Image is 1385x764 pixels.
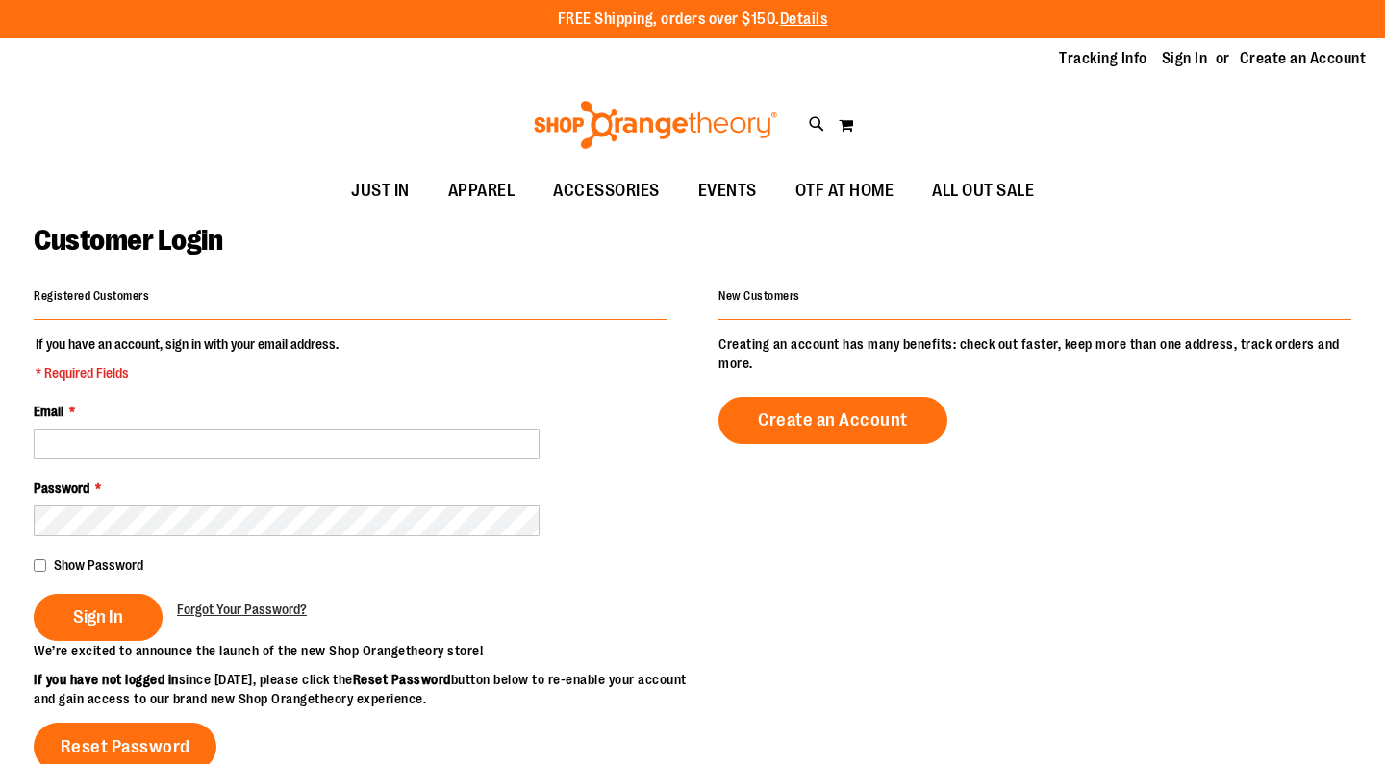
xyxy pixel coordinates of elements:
span: EVENTS [698,169,757,212]
button: Sign In [34,594,163,641]
span: Customer Login [34,224,222,257]
strong: Registered Customers [34,289,149,303]
span: Email [34,404,63,419]
span: * Required Fields [36,363,339,382]
span: Show Password [54,557,143,573]
a: Create an Account [1240,48,1367,69]
span: Reset Password [61,736,190,757]
span: Password [34,481,89,496]
a: Forgot Your Password? [177,600,307,619]
strong: New Customers [718,289,800,303]
span: OTF AT HOME [795,169,894,212]
span: Forgot Your Password? [177,602,307,617]
a: Tracking Info [1059,48,1147,69]
span: ALL OUT SALE [932,169,1034,212]
p: since [DATE], please click the button below to re-enable your account and gain access to our bran... [34,670,692,708]
p: We’re excited to announce the launch of the new Shop Orangetheory store! [34,641,692,660]
span: ACCESSORIES [553,169,660,212]
span: JUST IN [351,169,410,212]
strong: Reset Password [353,672,451,687]
a: Details [780,11,828,28]
p: FREE Shipping, orders over $150. [558,9,828,31]
a: Sign In [1162,48,1208,69]
strong: If you have not logged in [34,672,179,687]
legend: If you have an account, sign in with your email address. [34,334,340,382]
img: Shop Orangetheory [531,101,780,149]
span: Create an Account [758,409,908,431]
p: Creating an account has many benefits: check out faster, keep more than one address, track orders... [718,334,1351,373]
a: Create an Account [718,397,947,444]
span: APPAREL [448,169,516,212]
span: Sign In [73,606,123,628]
